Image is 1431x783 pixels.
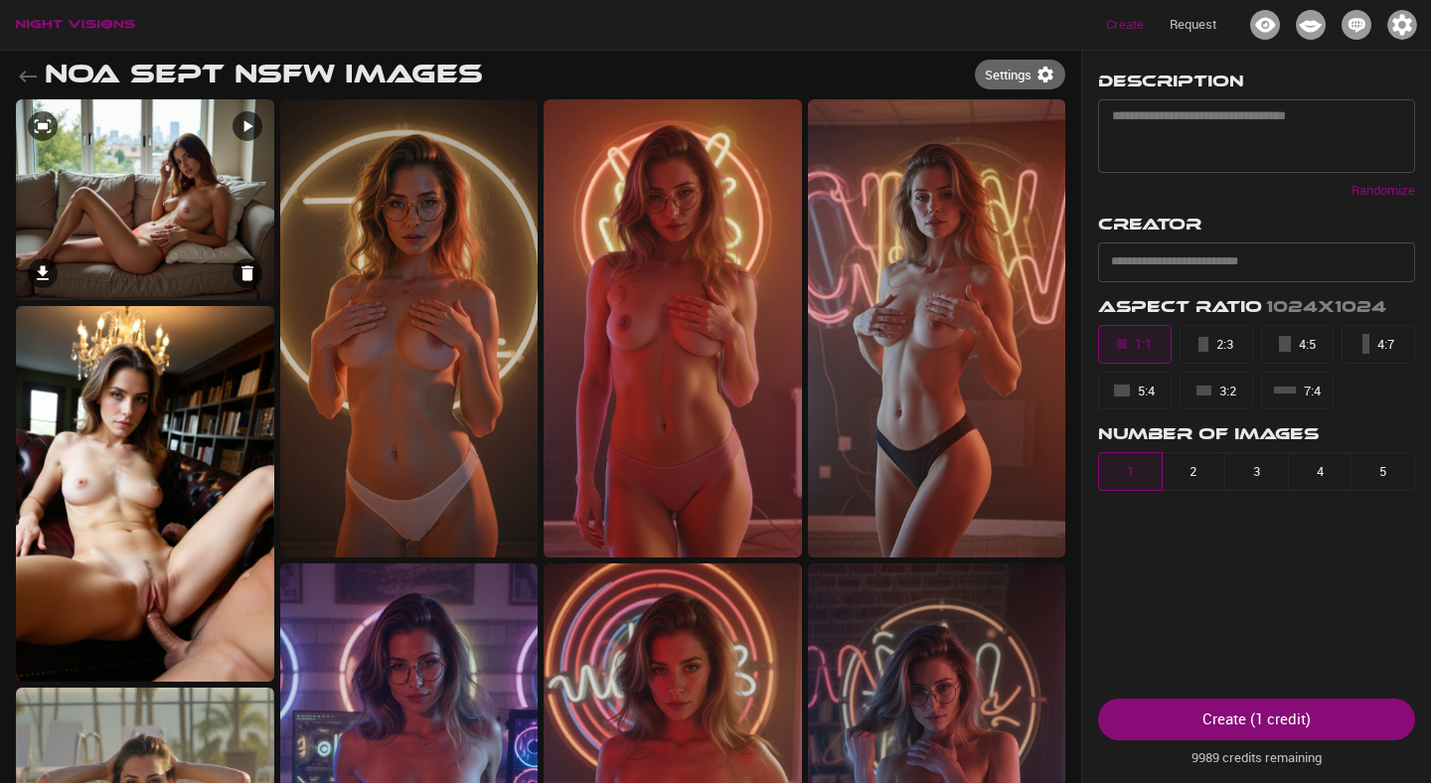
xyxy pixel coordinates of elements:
[1098,372,1172,410] button: 5:4
[1117,333,1152,356] div: 1:1
[1180,372,1253,410] button: 3:2
[1224,452,1289,491] button: 3
[1261,372,1335,410] button: 7:4
[1342,10,1371,40] img: Icon
[1098,216,1201,242] h3: Creator
[280,99,539,557] img: I-92 - Noa Sept NSFW Images
[1379,4,1425,46] button: Icon
[1351,181,1415,201] p: Randomize
[1242,4,1288,46] button: Icon
[1288,4,1334,46] button: Icon
[1334,4,1379,46] button: Icon
[1180,325,1253,364] button: 2:3
[45,60,483,89] h1: Noa Sept NSFW Images
[1098,73,1244,99] h3: Description
[1274,380,1321,402] div: 7:4
[1266,298,1386,325] h3: 1024x1024
[1362,333,1394,356] div: 4:7
[1196,380,1236,402] div: 3:2
[1198,333,1233,356] div: 2:3
[544,99,802,557] img: I-91 - Noa Sept NSFW Images
[808,99,1066,557] img: I-90 - Noa Sept NSFW Images
[1098,452,1163,491] button: 1
[1242,15,1288,32] a: Projects
[16,306,274,683] img: I-9 - Noa Sept NSFW Images
[16,99,274,300] img: 94 - Noa Sept NSFW Images
[1296,10,1326,40] img: Icon
[16,20,135,30] img: logo
[1288,452,1352,491] button: 4
[1106,15,1144,35] p: Create
[1279,333,1316,356] div: 4:5
[1261,325,1335,364] button: 4:5
[1098,425,1415,452] h3: Number of Images
[1351,452,1415,491] button: 5
[1342,325,1415,364] button: 4:7
[1098,325,1172,364] button: 1:1
[1162,452,1226,491] button: 2
[1202,705,1311,731] div: Create ( 1 credit )
[1334,15,1379,32] a: Collabs
[1387,10,1417,40] img: Icon
[975,60,1065,90] button: Settings
[1114,380,1155,402] div: 5:4
[1098,740,1415,768] p: 9989 credits remaining
[1250,10,1280,40] img: Icon
[1098,298,1266,325] h3: Aspect Ratio
[1098,699,1415,740] button: Create (1 credit)
[1288,15,1334,32] a: Creators
[1170,15,1216,35] p: Request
